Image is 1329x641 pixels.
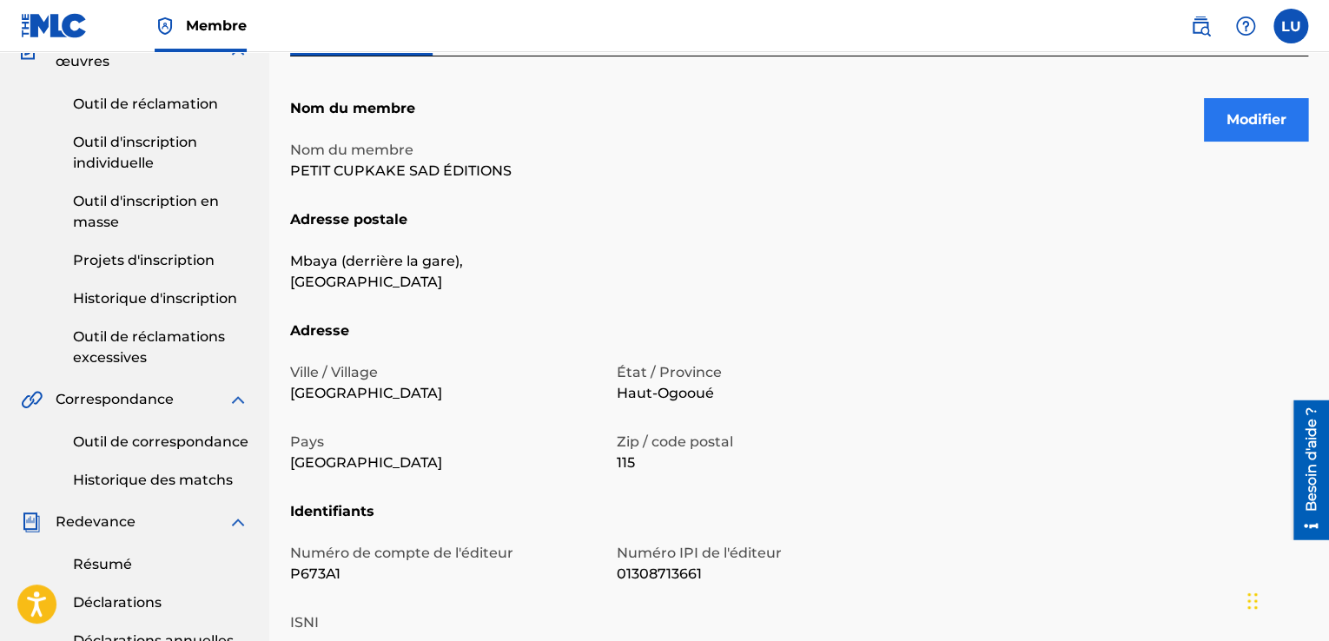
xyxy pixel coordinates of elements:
[617,565,702,582] font: 01308713661
[1235,16,1256,36] img: aide
[617,454,635,471] font: 115
[290,454,442,471] font: [GEOGRAPHIC_DATA]
[21,512,42,532] img: Redevance
[617,385,714,401] font: Haut-Ogooué
[1204,98,1308,142] button: Modifier
[73,433,248,450] font: Outil de correspondance
[1242,558,1329,641] div: Widget de chat
[290,565,341,582] font: P673A1
[228,512,248,532] img: développer
[73,96,218,112] font: Outil de réclamation
[1190,16,1211,36] img: recherche
[73,594,162,611] font: Déclarations
[617,364,722,380] font: État / Province
[73,252,215,268] font: Projets d'inscription
[73,554,248,575] a: Résumé
[186,17,247,34] font: Membre
[1273,9,1308,43] div: Menu utilisateur
[290,433,324,450] font: Pays
[73,134,197,171] font: Outil d'inscription individuelle
[290,253,466,290] font: Mbaya (derrière la gare), [GEOGRAPHIC_DATA]
[73,94,248,115] a: Outil de réclamation
[290,142,413,158] font: Nom du membre
[23,7,39,111] font: Besoin d'aide ?
[56,391,174,407] font: Correspondance
[290,322,349,339] font: Adresse
[290,545,513,561] font: Numéro de compte de l'éditeur
[228,389,248,410] img: développer
[73,191,248,233] a: Outil d'inscription en masse
[1227,111,1286,128] font: Modifier
[73,472,233,488] font: Historique des matchs
[73,432,248,453] a: Outil de correspondance
[73,470,248,491] a: Historique des matchs
[73,290,237,307] font: Historique d'inscription
[73,288,248,309] a: Historique d'inscription
[290,364,378,380] font: Ville / Village
[73,132,248,174] a: Outil d'inscription individuelle
[73,193,219,230] font: Outil d'inscription en masse
[1242,558,1329,641] iframe: Widget de discussion
[290,614,319,631] font: ISNI
[1280,400,1329,540] iframe: Centre de ressources
[73,327,248,368] a: Outil de réclamations excessives
[56,513,136,530] font: Redevance
[290,100,415,116] font: Nom du membre
[21,389,43,410] img: Correspondance
[21,13,88,38] img: Logo du MLC
[1183,9,1218,43] a: Recherche publique
[73,328,225,366] font: Outil de réclamations excessives
[290,162,512,179] font: PETIT CUPKAKE SAD ÉDITIONS
[1228,9,1263,43] div: Aide
[290,211,407,228] font: Adresse postale
[73,556,132,572] font: Résumé
[73,592,248,613] a: Déclarations
[1247,575,1258,627] div: Glisser
[617,433,733,450] font: Zip / code postal
[155,16,175,36] img: Détenteur des droits supérieurs
[617,545,782,561] font: Numéro IPI de l'éditeur
[73,250,248,271] a: Projets d'inscription
[290,503,374,519] font: Identifiants
[290,385,442,401] font: [GEOGRAPHIC_DATA]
